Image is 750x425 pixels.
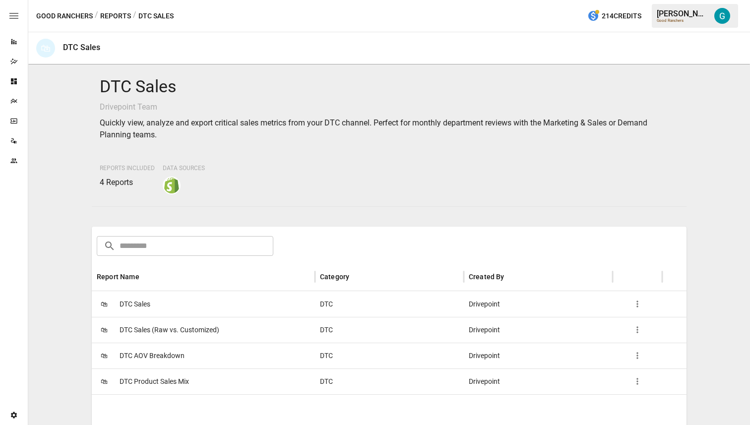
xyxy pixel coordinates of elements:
[97,322,112,337] span: 🛍
[120,369,189,394] span: DTC Product Sales Mix
[120,292,150,317] span: DTC Sales
[657,9,708,18] div: [PERSON_NAME]
[95,10,98,22] div: /
[315,368,464,394] div: DTC
[320,273,349,281] div: Category
[315,343,464,368] div: DTC
[315,317,464,343] div: DTC
[97,374,112,389] span: 🛍
[133,10,136,22] div: /
[100,177,155,188] p: 4 Reports
[583,7,645,25] button: 214Credits
[97,348,112,363] span: 🛍
[100,76,679,97] h4: DTC Sales
[708,2,736,30] button: Gavin Acres
[100,101,679,113] p: Drivepoint Team
[469,273,504,281] div: Created By
[36,39,55,58] div: 🛍
[505,270,519,284] button: Sort
[97,273,139,281] div: Report Name
[464,291,613,317] div: Drivepoint
[63,43,100,52] div: DTC Sales
[100,10,131,22] button: Reports
[714,8,730,24] img: Gavin Acres
[464,343,613,368] div: Drivepoint
[120,317,219,343] span: DTC Sales (Raw vs. Customized)
[100,117,679,141] p: Quickly view, analyze and export critical sales metrics from your DTC channel. Perfect for monthl...
[657,18,708,23] div: Good Ranchers
[464,368,613,394] div: Drivepoint
[120,343,185,368] span: DTC AOV Breakdown
[464,317,613,343] div: Drivepoint
[602,10,641,22] span: 214 Credits
[97,297,112,311] span: 🛍
[36,10,93,22] button: Good Ranchers
[315,291,464,317] div: DTC
[100,165,155,172] span: Reports Included
[164,178,180,193] img: shopify
[163,165,205,172] span: Data Sources
[140,270,154,284] button: Sort
[350,270,364,284] button: Sort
